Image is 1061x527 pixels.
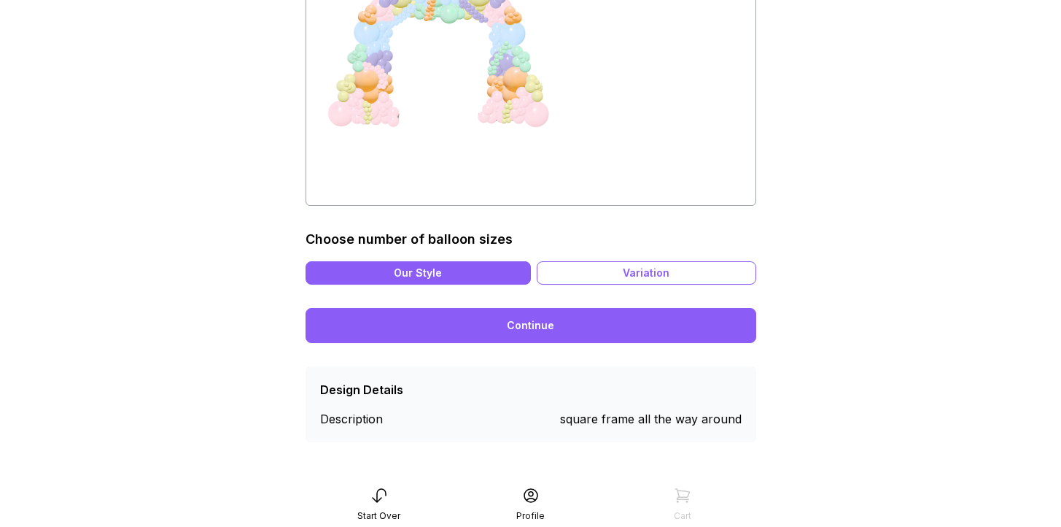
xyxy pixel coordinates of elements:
div: square frame all the way around [560,410,742,428]
div: Description [320,410,426,428]
div: Start Over [357,510,400,522]
div: Our Style [306,261,531,285]
div: Cart [674,510,691,522]
div: Profile [516,510,545,522]
a: Continue [306,308,756,343]
div: Variation [537,261,756,285]
div: Design Details [320,381,403,399]
div: Choose number of balloon sizes [306,229,513,250]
